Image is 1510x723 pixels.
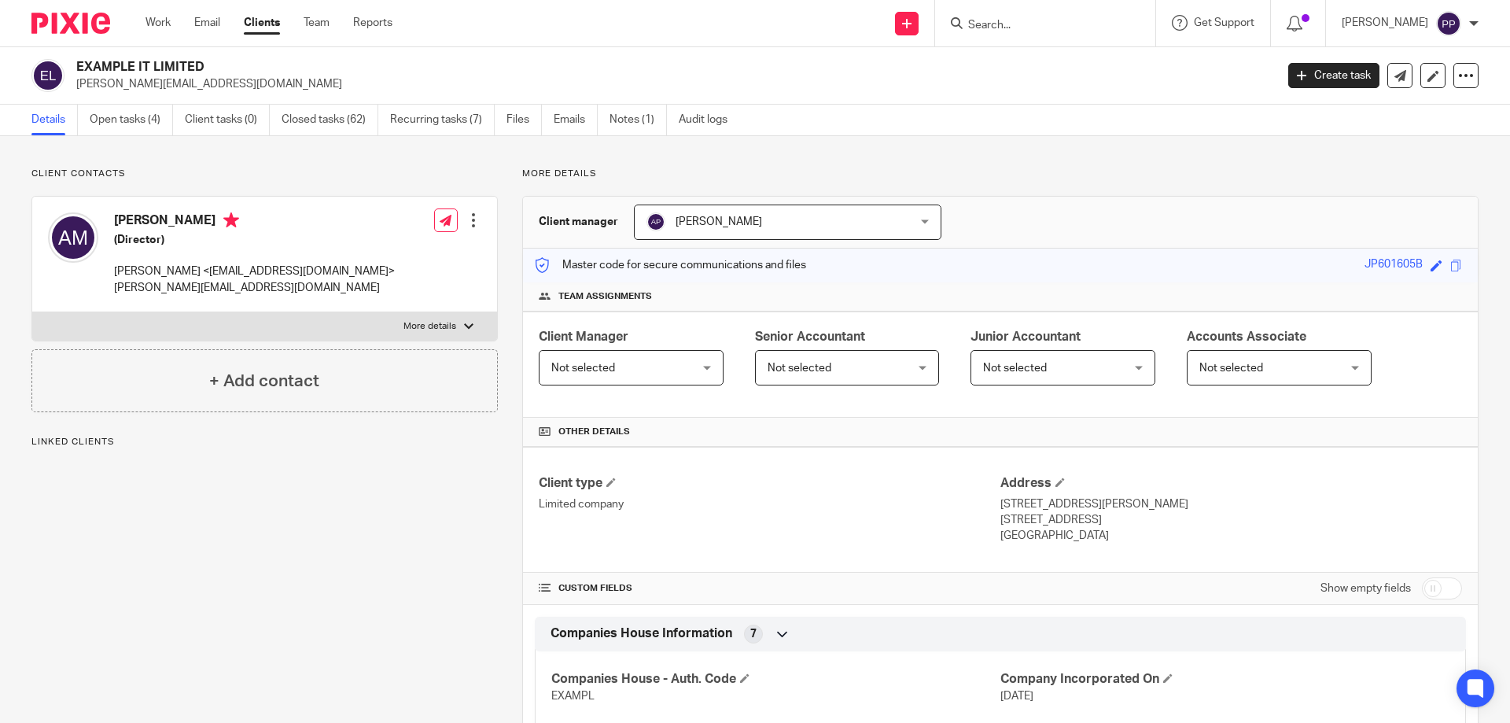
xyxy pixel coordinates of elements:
[750,626,757,642] span: 7
[353,15,392,31] a: Reports
[282,105,378,135] a: Closed tasks (62)
[768,363,831,374] span: Not selected
[539,475,1000,492] h4: Client type
[304,15,330,31] a: Team
[76,59,1027,76] h2: EXAMPLE IT LIMITED
[551,691,595,702] span: EXAMPL
[676,216,762,227] span: [PERSON_NAME]
[90,105,173,135] a: Open tasks (4)
[48,212,98,263] img: svg%3E
[1000,475,1462,492] h4: Address
[1194,17,1254,28] span: Get Support
[1000,496,1462,512] p: [STREET_ADDRESS][PERSON_NAME]
[1436,11,1461,36] img: svg%3E
[554,105,598,135] a: Emails
[1000,691,1033,702] span: [DATE]
[646,212,665,231] img: svg%3E
[535,257,806,273] p: Master code for secure communications and files
[551,671,1000,688] h4: Companies House - Auth. Code
[1342,15,1428,31] p: [PERSON_NAME]
[76,76,1265,92] p: [PERSON_NAME][EMAIL_ADDRESS][DOMAIN_NAME]
[31,105,78,135] a: Details
[209,369,319,393] h4: + Add contact
[1000,671,1449,688] h4: Company Incorporated On
[114,212,395,232] h4: [PERSON_NAME]
[403,320,456,333] p: More details
[31,436,498,448] p: Linked clients
[755,330,865,343] span: Senior Accountant
[1000,512,1462,528] p: [STREET_ADDRESS]
[1199,363,1263,374] span: Not selected
[31,168,498,180] p: Client contacts
[551,625,732,642] span: Companies House Information
[114,280,395,296] p: [PERSON_NAME][EMAIL_ADDRESS][DOMAIN_NAME]
[967,19,1108,33] input: Search
[522,168,1479,180] p: More details
[1187,330,1306,343] span: Accounts Associate
[390,105,495,135] a: Recurring tasks (7)
[194,15,220,31] a: Email
[679,105,739,135] a: Audit logs
[185,105,270,135] a: Client tasks (0)
[539,496,1000,512] p: Limited company
[558,426,630,438] span: Other details
[114,264,395,279] p: [PERSON_NAME] <[EMAIL_ADDRESS][DOMAIN_NAME]>
[244,15,280,31] a: Clients
[1365,256,1423,275] div: JP601605B
[114,232,395,248] h5: (Director)
[970,330,1081,343] span: Junior Accountant
[1320,581,1411,596] label: Show empty fields
[558,290,652,303] span: Team assignments
[539,582,1000,595] h4: CUSTOM FIELDS
[506,105,542,135] a: Files
[610,105,667,135] a: Notes (1)
[31,13,110,34] img: Pixie
[223,212,239,228] i: Primary
[983,363,1047,374] span: Not selected
[539,330,628,343] span: Client Manager
[551,363,615,374] span: Not selected
[31,59,64,92] img: svg%3E
[539,214,618,230] h3: Client manager
[145,15,171,31] a: Work
[1288,63,1379,88] a: Create task
[1000,528,1462,544] p: [GEOGRAPHIC_DATA]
